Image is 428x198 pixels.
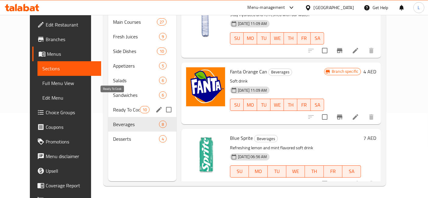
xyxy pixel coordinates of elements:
[284,32,297,44] button: TH
[37,61,101,76] a: Sections
[108,88,176,102] div: Sandwiches6
[249,165,267,178] button: MO
[46,138,97,145] span: Promotions
[186,67,225,106] img: Fanta Orange Can
[159,136,166,142] span: 4
[332,176,347,191] button: Branch-specific-item
[363,134,376,142] h6: 7 AED
[251,167,265,176] span: MO
[318,44,331,57] span: Select to update
[342,165,361,178] button: SA
[159,63,166,69] span: 5
[42,94,97,101] span: Edit Menu
[235,87,269,93] span: [DATE] 11:09 AM
[300,101,308,109] span: FR
[305,165,324,178] button: TH
[37,76,101,90] a: Full Menu View
[32,178,101,193] a: Coverage Report
[326,167,340,176] span: FR
[235,154,269,160] span: [DATE] 06:56 AM
[257,99,271,111] button: TU
[332,43,347,58] button: Branch-specific-item
[254,135,278,142] div: Beverages
[159,91,167,99] div: items
[113,18,157,26] span: Main Courses
[271,99,284,111] button: WE
[313,34,322,43] span: SA
[140,106,150,113] div: items
[233,34,241,43] span: SU
[324,165,342,178] button: FR
[363,67,376,76] h6: 4 AED
[159,33,167,40] div: items
[108,44,176,58] div: Side Dishes10
[159,122,166,127] span: 8
[159,77,167,84] div: items
[318,177,331,190] span: Select to update
[246,101,255,109] span: MO
[313,101,322,109] span: SA
[246,34,255,43] span: MO
[108,12,176,149] nav: Menu sections
[113,91,159,99] span: Sandwiches
[260,34,268,43] span: TU
[284,99,297,111] button: TH
[318,111,331,123] span: Select to update
[159,121,167,128] div: items
[230,99,244,111] button: SU
[113,106,140,113] span: Ready To Cook
[273,34,281,43] span: WE
[113,62,159,69] span: Appetizers
[345,167,359,176] span: SA
[314,4,354,11] div: [GEOGRAPHIC_DATA]
[230,77,324,85] p: Soft drink
[108,117,176,132] div: Beverages8
[230,144,361,152] p: Refreshing lemon and mint flavored soft drink
[32,149,101,164] a: Menu disclaimer
[113,77,159,84] span: Salads
[108,132,176,146] div: Desserts4
[286,165,305,178] button: WE
[352,180,359,187] a: Edit menu item
[47,50,97,58] span: Menus
[268,69,292,76] div: Beverages
[46,123,97,131] span: Coupons
[108,102,176,117] div: Ready To Cook10edit
[332,110,347,124] button: Branch-specific-item
[248,4,285,11] div: Menu-management
[269,69,292,76] span: Beverages
[157,18,167,26] div: items
[32,17,101,32] a: Edit Restaurant
[186,1,225,40] img: Small Water
[186,134,225,173] img: Blue Sprite
[157,19,166,25] span: 27
[157,48,167,55] div: items
[271,32,284,44] button: WE
[159,135,167,143] div: items
[113,121,159,128] span: Beverages
[235,21,269,27] span: [DATE] 11:09 AM
[418,4,420,11] span: L
[46,109,97,116] span: Choice Groups
[233,167,246,176] span: SU
[46,167,97,175] span: Upsell
[113,48,157,55] div: Side Dishes
[108,58,176,73] div: Appetizers5
[46,21,97,28] span: Edit Restaurant
[154,105,164,114] button: edit
[286,101,295,109] span: TH
[140,107,149,113] span: 10
[159,92,166,98] span: 6
[311,99,324,111] button: SA
[32,105,101,120] a: Choice Groups
[268,165,286,178] button: TU
[364,176,379,191] button: delete
[297,32,311,44] button: FR
[32,120,101,134] a: Coupons
[42,65,97,72] span: Sections
[244,99,257,111] button: MO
